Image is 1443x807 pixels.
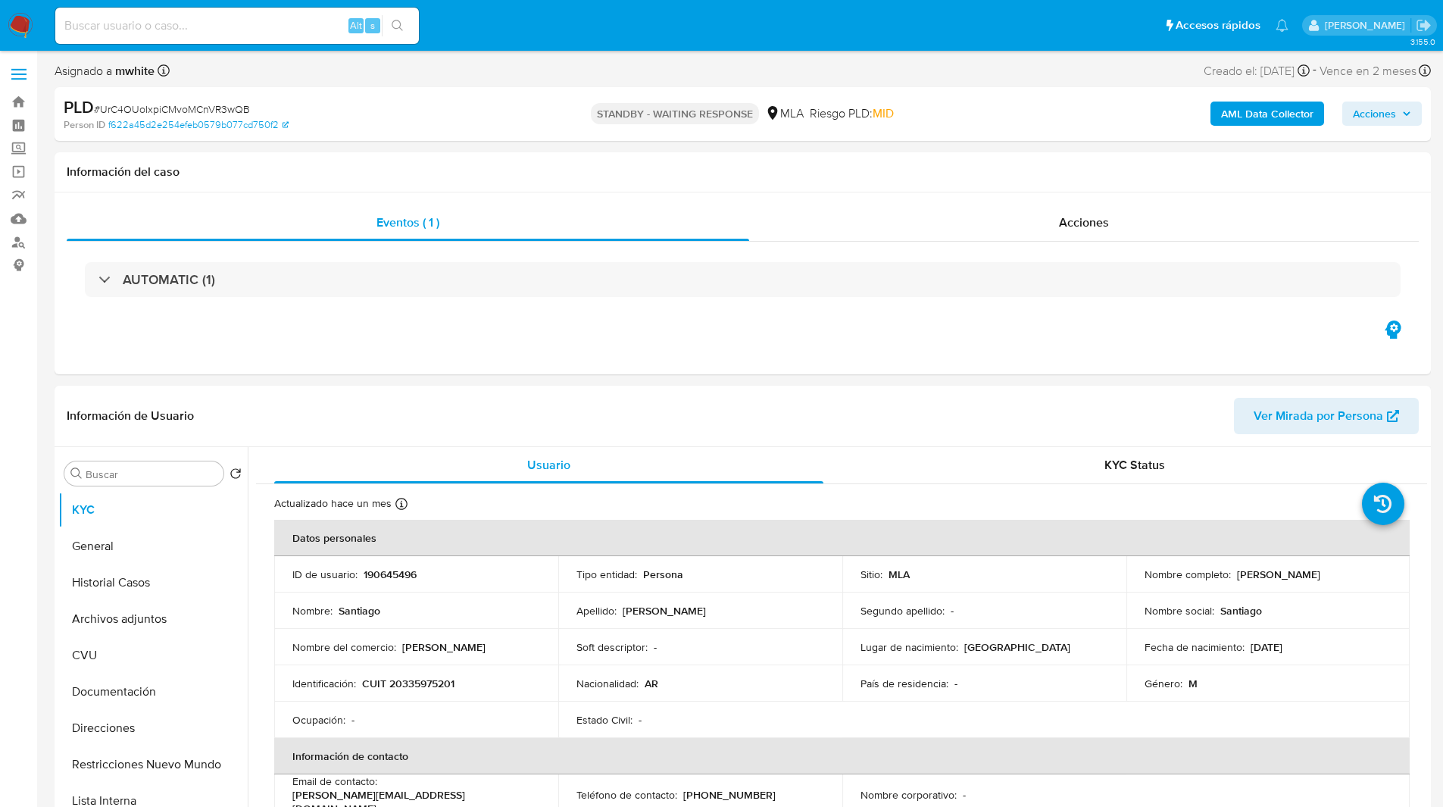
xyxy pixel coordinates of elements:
[576,677,639,690] p: Nacionalidad :
[576,604,617,618] p: Apellido :
[58,637,248,674] button: CVU
[1416,17,1432,33] a: Salir
[350,18,362,33] span: Alt
[527,456,570,474] span: Usuario
[765,105,804,122] div: MLA
[1145,568,1231,581] p: Nombre completo :
[963,788,966,802] p: -
[58,601,248,637] button: Archivos adjuntos
[576,568,637,581] p: Tipo entidad :
[964,640,1070,654] p: [GEOGRAPHIC_DATA]
[292,640,396,654] p: Nombre del comercio :
[1176,17,1260,33] span: Accesos rápidos
[810,105,894,122] span: Riesgo PLD:
[292,604,333,618] p: Nombre :
[70,468,83,480] button: Buscar
[351,713,355,727] p: -
[364,568,417,581] p: 190645496
[1251,640,1282,654] p: [DATE]
[951,604,954,618] p: -
[1325,18,1410,33] p: matiasagustin.white@mercadolibre.com
[370,18,375,33] span: s
[1221,102,1313,126] b: AML Data Collector
[55,16,419,36] input: Buscar usuario o caso...
[860,677,948,690] p: País de residencia :
[643,568,683,581] p: Persona
[58,565,248,601] button: Historial Casos
[683,788,776,802] p: [PHONE_NUMBER]
[230,468,242,484] button: Volver al orden por defecto
[860,568,882,581] p: Sitio :
[1145,677,1182,690] p: Género :
[64,118,105,132] b: Person ID
[362,677,454,690] p: CUIT 20335975201
[860,788,957,802] p: Nombre corporativo :
[64,95,94,119] b: PLD
[1145,640,1245,654] p: Fecha de nacimiento :
[55,63,155,80] span: Asignado a
[382,15,413,36] button: search-icon
[1188,677,1198,690] p: M
[1254,398,1383,434] span: Ver Mirada por Persona
[1320,63,1416,80] span: Vence en 2 meses
[58,492,248,528] button: KYC
[67,408,194,424] h1: Información de Usuario
[873,105,894,122] span: MID
[576,713,632,727] p: Estado Civil :
[274,496,392,511] p: Actualizado hace un mes
[645,677,658,690] p: AR
[1059,214,1109,231] span: Acciones
[112,62,155,80] b: mwhite
[58,674,248,710] button: Documentación
[85,262,1401,297] div: AUTOMATIC (1)
[1276,19,1288,32] a: Notificaciones
[1145,604,1214,618] p: Nombre social :
[58,710,248,746] button: Direcciones
[86,468,217,481] input: Buscar
[576,640,648,654] p: Soft descriptor :
[58,746,248,783] button: Restricciones Nuevo Mundo
[1353,102,1396,126] span: Acciones
[1313,61,1317,81] span: -
[376,214,439,231] span: Eventos ( 1 )
[402,640,486,654] p: [PERSON_NAME]
[576,788,677,802] p: Teléfono de contacto :
[1237,568,1320,581] p: [PERSON_NAME]
[292,568,358,581] p: ID de usuario :
[1220,604,1262,618] p: Santiago
[1234,398,1419,434] button: Ver Mirada por Persona
[1204,61,1310,81] div: Creado el: [DATE]
[108,118,289,132] a: f622a45d2e254efeb0579b077cd750f2
[67,164,1419,180] h1: Información del caso
[292,774,377,788] p: Email de contacto :
[339,604,380,618] p: Santiago
[591,103,759,124] p: STANDBY - WAITING RESPONSE
[274,738,1410,774] th: Información de contacto
[274,520,1410,556] th: Datos personales
[860,640,958,654] p: Lugar de nacimiento :
[639,713,642,727] p: -
[58,528,248,565] button: General
[654,640,657,654] p: -
[123,271,215,288] h3: AUTOMATIC (1)
[954,677,957,690] p: -
[292,713,345,727] p: Ocupación :
[1104,456,1165,474] span: KYC Status
[623,604,706,618] p: [PERSON_NAME]
[94,102,250,117] span: # UrC4OUoIxpiCMvoMCnVR3wQB
[889,568,910,581] p: MLA
[1210,102,1324,126] button: AML Data Collector
[860,604,945,618] p: Segundo apellido :
[1342,102,1422,126] button: Acciones
[292,677,356,690] p: Identificación :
